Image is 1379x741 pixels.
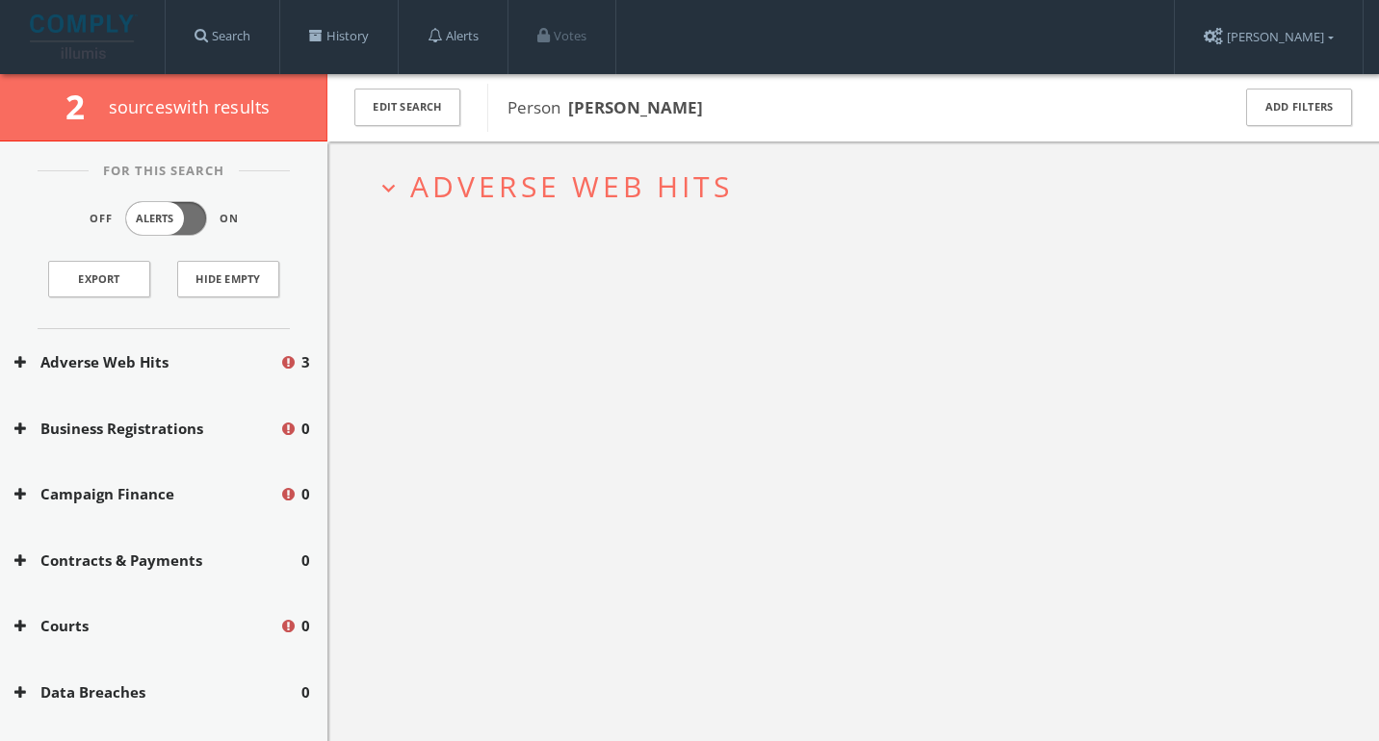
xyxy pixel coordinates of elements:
span: For This Search [89,162,239,181]
button: Hide Empty [177,261,279,297]
b: [PERSON_NAME] [568,96,703,118]
button: Edit Search [354,89,460,126]
button: Campaign Finance [14,483,279,505]
span: 0 [301,615,310,637]
button: Add Filters [1246,89,1352,126]
i: expand_more [376,175,402,201]
button: expand_moreAdverse Web Hits [376,170,1345,202]
span: 0 [301,483,310,505]
span: Person [507,96,703,118]
button: Adverse Web Hits [14,351,279,373]
span: On [220,211,239,227]
span: 0 [301,418,310,440]
span: 2 [65,84,101,129]
span: source s with results [109,95,271,118]
button: Data Breaches [14,681,301,703]
span: 0 [301,681,310,703]
a: Export [48,261,150,297]
span: Off [90,211,113,227]
button: Courts [14,615,279,637]
span: Adverse Web Hits [410,166,733,206]
span: 3 [301,351,310,373]
img: illumis [30,14,138,59]
button: Contracts & Payments [14,549,301,572]
button: Business Registrations [14,418,279,440]
span: 0 [301,549,310,572]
